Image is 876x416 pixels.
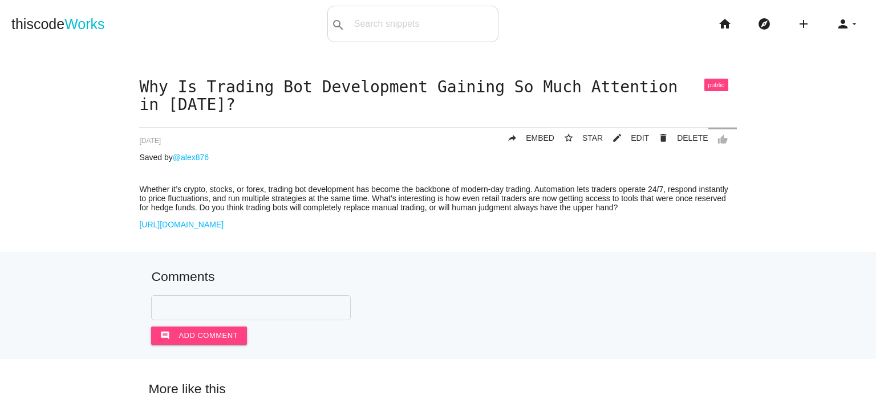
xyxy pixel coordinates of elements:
i: arrow_drop_down [850,6,859,42]
span: Works [64,16,104,32]
a: thiscodeWorks [11,6,105,42]
span: EMBED [526,133,554,142]
i: search [331,7,345,43]
h5: More like this [131,382,744,396]
button: commentAdd comment [151,327,247,345]
i: home [718,6,732,42]
p: Saved by [139,153,736,162]
i: delete [658,128,668,148]
button: star_borderSTAR [554,128,603,148]
i: star_border [563,128,574,148]
h1: Why Is Trading Bot Development Gaining So Much Attention in [DATE]? [139,79,736,114]
input: Search snippets [348,12,498,36]
i: comment [160,327,170,345]
a: replyEMBED [498,128,554,148]
i: mode_edit [612,128,622,148]
span: DELETE [677,133,708,142]
i: add [797,6,810,42]
h5: Comments [151,270,724,284]
span: STAR [582,133,603,142]
button: search [328,6,348,42]
p: Whether it’s crypto, stocks, or forex, trading bot development has become the backbone of modern-... [139,185,736,212]
i: explore [757,6,771,42]
span: EDIT [631,133,649,142]
a: [URL][DOMAIN_NAME] [139,220,224,229]
i: reply [507,128,517,148]
i: person [836,6,850,42]
a: mode_editEDIT [603,128,649,148]
a: @alex876 [173,153,209,162]
span: [DATE] [139,137,161,145]
a: Delete Post [649,128,708,148]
